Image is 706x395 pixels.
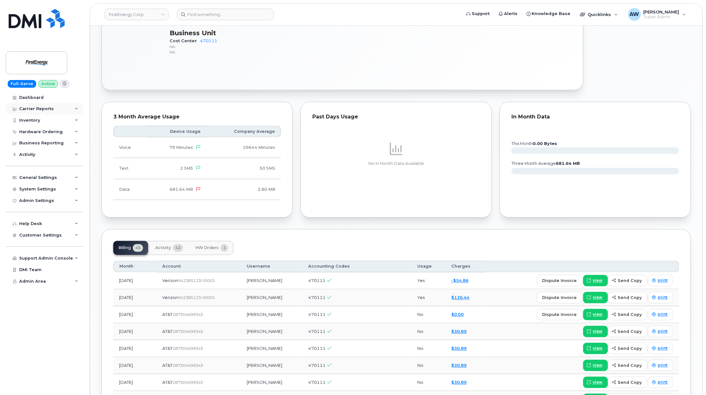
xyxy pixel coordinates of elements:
span: 1 [221,244,228,252]
td: No [412,306,445,323]
span: 470111 [308,380,325,385]
p: NA [170,44,367,49]
td: [DATE] [113,289,156,306]
span: 287304699343 [172,380,203,385]
button: send copy [608,377,647,388]
tspan: 0.00 Bytes [533,141,558,146]
a: $126.44 [451,295,469,300]
span: Cost Center [170,38,200,43]
span: send copy [618,295,642,301]
a: view [583,343,608,354]
td: [PERSON_NAME] [241,289,302,306]
td: [PERSON_NAME] [241,374,302,391]
a: Knowledge Base [522,7,575,20]
a: print [648,275,673,286]
div: Past Days Usage [312,114,480,120]
a: $30.89 [451,346,467,351]
div: 3 Month Average Usage [113,114,281,120]
span: AW [630,11,639,18]
span: 942385123-00001 [178,278,215,283]
span: print [658,295,668,301]
a: print [648,326,673,337]
span: Knowledge Base [532,11,571,17]
button: dispute invoice [537,309,582,320]
td: [PERSON_NAME] [241,272,302,289]
span: print [658,329,668,335]
input: Find something... [177,9,274,20]
a: -$54.86 [451,278,469,283]
span: 470111 [308,295,325,300]
a: 470111 [200,38,217,43]
th: Account [156,261,241,272]
td: [DATE] [113,357,156,374]
a: view [583,326,608,337]
span: AT&T [162,380,172,385]
th: Username [241,261,302,272]
span: 942385123-00001 [178,295,215,300]
a: print [648,309,673,320]
td: Yes [412,272,445,289]
td: Voice [113,137,146,158]
a: view [583,275,608,286]
td: 50 SMS [207,158,281,179]
span: Verizon [162,295,178,300]
span: dispute invoice [542,278,577,284]
span: HW Orders [195,246,219,251]
span: 470111 [308,363,325,368]
a: $0.00 [451,312,464,317]
a: view [583,360,608,371]
th: Usage [412,261,445,272]
span: view [593,329,603,335]
span: Super Admin [644,14,679,20]
span: 470111 [308,346,325,351]
td: [PERSON_NAME] [241,340,302,357]
td: 2.80 MB [207,179,281,200]
span: send copy [618,363,642,369]
a: FirstEnergy Corp [105,9,169,20]
td: 29644 Minutes [207,137,281,158]
span: 470111 [308,329,325,334]
th: Device Usage [146,126,207,137]
td: [DATE] [113,340,156,357]
span: [PERSON_NAME] [644,9,679,14]
a: view [583,292,608,303]
a: Alerts [494,7,522,20]
span: 79 Minutes [170,145,193,150]
a: print [648,360,673,371]
p: NA [170,49,367,55]
td: [DATE] [113,323,156,340]
a: $30.89 [451,380,467,385]
span: send copy [618,329,642,335]
div: Quicklinks [576,8,622,21]
button: send copy [608,309,647,320]
span: send copy [618,380,642,386]
span: view [593,278,603,284]
span: Alerts [504,11,517,17]
button: dispute invoice [537,292,582,303]
td: [PERSON_NAME] [241,306,302,323]
a: print [648,343,673,354]
td: Data [113,179,146,200]
span: Activity [155,246,171,251]
span: dispute invoice [542,312,577,318]
button: dispute invoice [537,275,582,286]
span: print [658,346,668,351]
span: send copy [618,312,642,318]
button: send copy [608,343,647,354]
span: 470111 [308,278,325,283]
th: Company Average [207,126,281,137]
a: view [583,377,608,388]
td: [PERSON_NAME] [241,323,302,340]
h3: Business Unit [170,29,367,37]
td: [DATE] [113,306,156,323]
div: Alyssa Wagner [624,8,691,21]
td: No [412,340,445,357]
iframe: Messenger Launcher [678,367,701,390]
td: No [412,357,445,374]
td: No [412,374,445,391]
span: 287304699343 [172,363,203,368]
span: 287304699343 [172,346,203,351]
button: send copy [608,292,647,303]
span: Quicklinks [588,12,611,17]
span: AT&T [162,363,172,368]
